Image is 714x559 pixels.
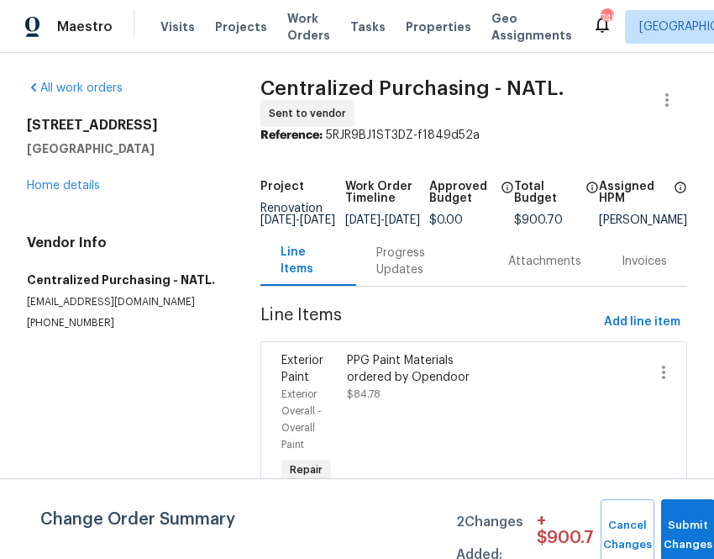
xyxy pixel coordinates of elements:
[27,295,220,309] p: [EMAIL_ADDRESS][DOMAIN_NAME]
[669,516,706,555] span: Submit Changes
[601,10,612,27] div: 745
[27,272,220,288] h5: Centralized Purchasing - NATL.
[281,389,322,450] span: Exterior Overall - Overall Paint
[585,181,599,214] span: The total cost of line items that have been proposed by Opendoor. This sum includes line items th...
[599,181,669,204] h5: Assigned HPM
[385,214,420,226] span: [DATE]
[260,127,687,144] div: 5RJR9BJ1ST3DZ-f1849d52a
[27,82,123,94] a: All work orders
[345,181,430,204] h5: Work Order Timeline
[609,516,646,555] span: Cancel Changes
[27,316,220,330] p: [PHONE_NUMBER]
[347,352,501,386] div: PPG Paint Materials ordered by Opendoor
[27,235,220,251] h4: Vendor Info
[604,312,680,333] span: Add line item
[260,214,296,226] span: [DATE]
[215,18,267,35] span: Projects
[300,214,335,226] span: [DATE]
[599,214,687,226] div: [PERSON_NAME]
[27,180,100,192] a: Home details
[260,307,597,338] span: Line Items
[260,129,323,141] b: Reference:
[376,245,468,278] div: Progress Updates
[281,355,323,383] span: Exterior Paint
[429,214,463,226] span: $0.00
[160,18,195,35] span: Visits
[260,214,335,226] span: -
[597,307,687,338] button: Add line item
[345,214,381,226] span: [DATE]
[283,461,329,478] span: Repair
[347,389,381,399] span: $84.78
[491,10,572,44] span: Geo Assignments
[260,181,304,192] h5: Project
[281,244,336,277] div: Line Items
[501,181,514,214] span: The total cost of line items that have been approved by both Opendoor and the Trade Partner. This...
[27,140,220,157] h5: [GEOGRAPHIC_DATA]
[345,214,420,226] span: -
[260,203,335,226] span: Renovation
[508,253,581,270] div: Attachments
[350,21,386,33] span: Tasks
[622,253,667,270] div: Invoices
[57,18,113,35] span: Maestro
[27,117,220,134] h2: [STREET_ADDRESS]
[260,78,564,98] span: Centralized Purchasing - NATL.
[269,105,353,122] span: Sent to vendor
[406,18,471,35] span: Properties
[429,181,496,204] h5: Approved Budget
[514,181,580,204] h5: Total Budget
[514,214,563,226] span: $900.70
[287,10,330,44] span: Work Orders
[674,181,687,214] span: The hpm assigned to this work order.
